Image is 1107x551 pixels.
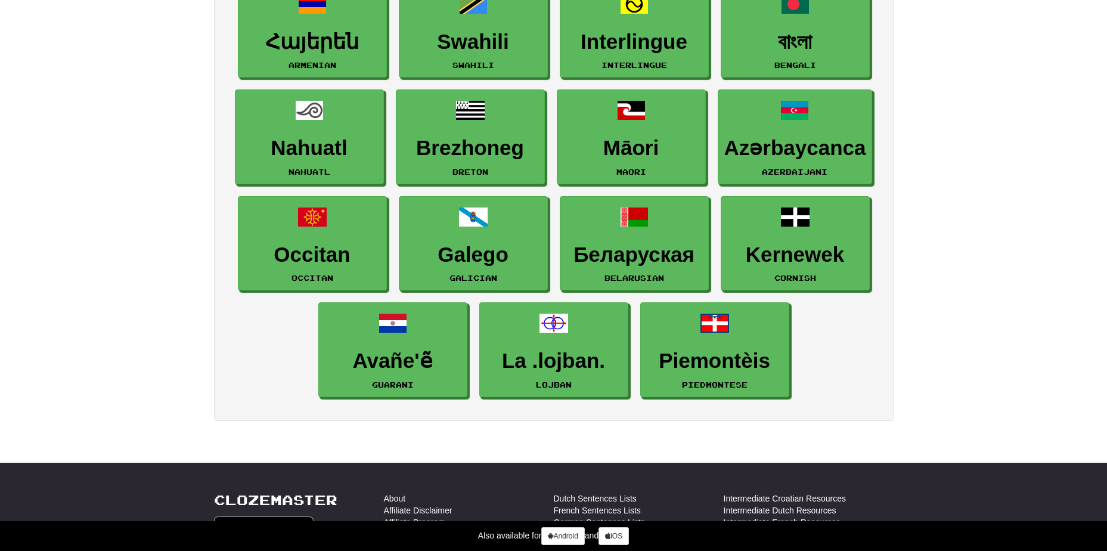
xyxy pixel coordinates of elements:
a: La .lojban.Lojban [479,302,628,397]
a: KernewekCornish [721,196,870,291]
small: Piedmontese [682,380,748,389]
h3: Avañe'ẽ [325,349,461,373]
a: Android [541,527,584,545]
a: NahuatlNahuatl [235,89,384,184]
a: Intermediate Dutch Resources [724,504,836,516]
h3: Piemontèis [647,349,783,373]
small: Guarani [372,380,414,389]
h3: Māori [563,137,699,160]
h3: Interlingue [566,30,702,54]
a: BrezhonegBreton [396,89,545,184]
a: German Sentences Lists [554,516,645,528]
a: GalegoGalician [399,196,548,291]
small: Cornish [774,274,816,282]
a: Affiliate Disclaimer [384,504,452,516]
small: Lojban [536,380,572,389]
img: Get it on Google Play [214,516,314,546]
h3: Occitan [244,243,380,267]
small: Bengali [774,61,816,69]
a: French Sentences Lists [554,504,641,516]
a: PiemontèisPiedmontese [640,302,789,397]
small: Belarusian [604,274,664,282]
a: Dutch Sentences Lists [554,493,637,504]
small: Armenian [289,61,336,69]
a: Intermediate Croatian Resources [724,493,846,504]
h3: Հայերեն [244,30,380,54]
a: iOS [599,527,629,545]
small: Azerbaijani [762,168,827,176]
a: Affiliate Program [384,516,445,528]
small: Swahili [452,61,494,69]
small: Galician [449,274,497,282]
h3: Galego [405,243,541,267]
a: БеларускаяBelarusian [560,196,709,291]
a: Clozemaster [214,493,337,507]
a: MāoriMaori [557,89,706,184]
h3: Nahuatl [241,137,377,160]
a: Avañe'ẽGuarani [318,302,467,397]
h3: Brezhoneg [402,137,538,160]
h3: Swahili [405,30,541,54]
a: About [384,493,406,504]
h3: Беларуская [566,243,702,267]
small: Nahuatl [289,168,330,176]
a: AzərbaycancaAzerbaijani [718,89,873,184]
small: Maori [616,168,646,176]
h3: বাংলা [727,30,863,54]
h3: Azərbaycanca [724,137,866,160]
small: Interlingue [601,61,667,69]
h3: La .lojban. [486,349,622,373]
small: Breton [452,168,488,176]
a: OccitanOccitan [238,196,387,291]
h3: Kernewek [727,243,863,267]
small: Occitan [292,274,333,282]
a: Intermediate French Resources [724,516,841,528]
